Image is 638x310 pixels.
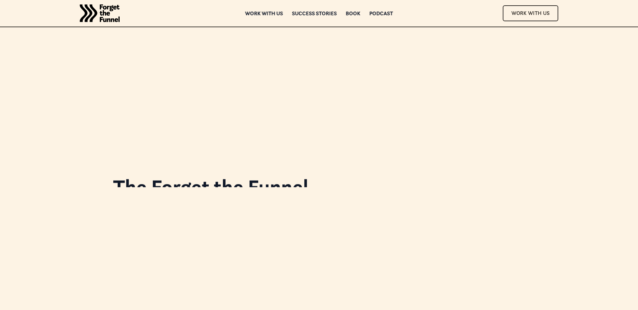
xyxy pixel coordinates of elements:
[245,11,283,16] a: Work with us
[292,11,337,16] a: Success Stories
[503,5,558,21] a: Work With Us
[346,11,361,16] a: Book
[113,177,352,218] h1: The Forget the Funnel Workbook
[370,11,393,16] a: Podcast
